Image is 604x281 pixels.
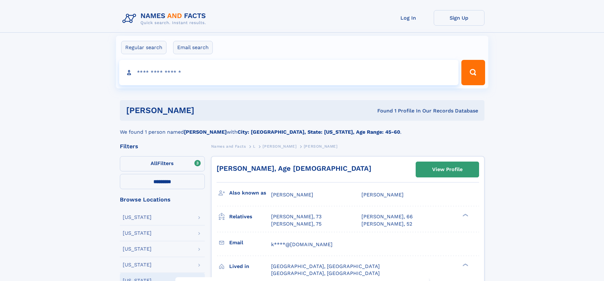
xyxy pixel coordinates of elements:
[229,211,271,222] h3: Relatives
[120,197,205,202] div: Browse Locations
[253,144,256,149] span: L
[121,41,166,54] label: Regular search
[229,188,271,198] h3: Also known as
[123,262,152,267] div: [US_STATE]
[383,10,434,26] a: Log In
[120,156,205,171] label: Filters
[271,263,380,269] span: [GEOGRAPHIC_DATA], [GEOGRAPHIC_DATA]
[286,107,478,114] div: Found 1 Profile In Our Records Database
[271,270,380,276] span: [GEOGRAPHIC_DATA], [GEOGRAPHIC_DATA]
[434,10,484,26] a: Sign Up
[126,106,286,114] h1: [PERSON_NAME]
[361,220,412,227] a: [PERSON_NAME], 52
[123,246,152,252] div: [US_STATE]
[211,142,246,150] a: Names and Facts
[123,215,152,220] div: [US_STATE]
[461,213,469,217] div: ❯
[173,41,213,54] label: Email search
[253,142,256,150] a: L
[271,192,313,198] span: [PERSON_NAME]
[271,213,321,220] a: [PERSON_NAME], 73
[361,192,404,198] span: [PERSON_NAME]
[237,129,400,135] b: City: [GEOGRAPHIC_DATA], State: [US_STATE], Age Range: 45-60
[304,144,338,149] span: [PERSON_NAME]
[461,60,485,85] button: Search Button
[119,60,459,85] input: search input
[217,164,371,172] a: [PERSON_NAME], Age [DEMOGRAPHIC_DATA]
[123,231,152,236] div: [US_STATE]
[120,121,484,136] div: We found 1 person named with .
[229,237,271,248] h3: Email
[271,220,321,227] a: [PERSON_NAME], 75
[120,144,205,149] div: Filters
[361,213,413,220] a: [PERSON_NAME], 66
[151,160,157,166] span: All
[416,162,479,177] a: View Profile
[461,263,469,267] div: ❯
[263,142,296,150] a: [PERSON_NAME]
[229,261,271,272] h3: Lived in
[263,144,296,149] span: [PERSON_NAME]
[120,10,211,27] img: Logo Names and Facts
[184,129,227,135] b: [PERSON_NAME]
[432,162,463,177] div: View Profile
